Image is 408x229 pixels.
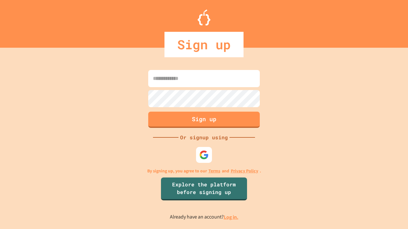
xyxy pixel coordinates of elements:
[161,177,247,200] a: Explore the platform before signing up
[231,168,258,174] a: Privacy Policy
[164,32,244,57] div: Sign up
[148,112,260,128] button: Sign up
[198,10,210,25] img: Logo.svg
[170,213,238,221] p: Already have an account?
[178,134,229,141] div: Or signup using
[147,168,261,174] p: By signing up, you agree to our and .
[224,214,238,220] a: Log in.
[208,168,220,174] a: Terms
[199,150,209,160] img: google-icon.svg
